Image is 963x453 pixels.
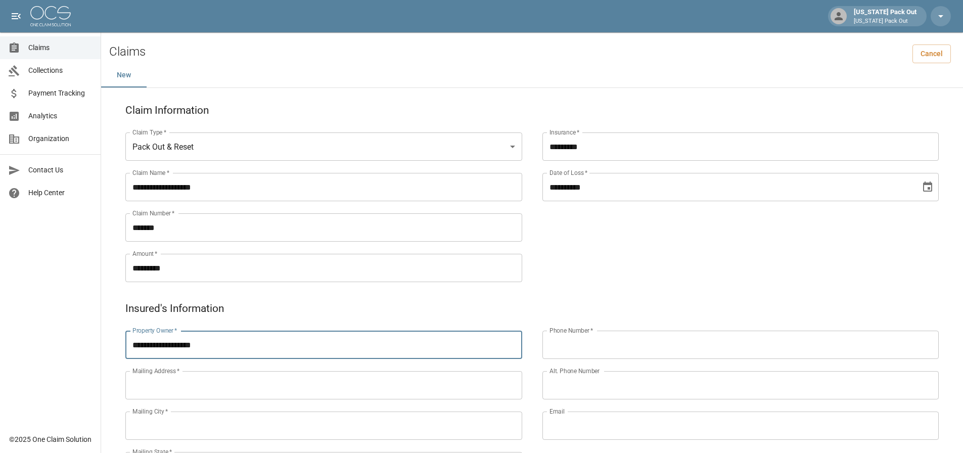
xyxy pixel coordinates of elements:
[132,128,166,137] label: Claim Type
[549,367,600,375] label: Alt. Phone Number
[28,188,93,198] span: Help Center
[109,44,146,59] h2: Claims
[132,326,177,335] label: Property Owner
[132,407,168,416] label: Mailing City
[28,42,93,53] span: Claims
[6,6,26,26] button: open drawer
[918,177,938,197] button: Choose date, selected date is Sep 10, 2025
[850,7,921,25] div: [US_STATE] Pack Out
[132,209,174,217] label: Claim Number
[28,111,93,121] span: Analytics
[854,17,916,26] p: [US_STATE] Pack Out
[549,168,587,177] label: Date of Loss
[132,367,179,375] label: Mailing Address
[125,132,522,161] div: Pack Out & Reset
[912,44,951,63] a: Cancel
[28,65,93,76] span: Collections
[28,165,93,175] span: Contact Us
[549,326,593,335] label: Phone Number
[549,128,579,137] label: Insurance
[101,63,147,87] button: New
[132,168,169,177] label: Claim Name
[9,434,91,444] div: © 2025 One Claim Solution
[28,88,93,99] span: Payment Tracking
[549,407,565,416] label: Email
[28,133,93,144] span: Organization
[101,63,963,87] div: dynamic tabs
[30,6,71,26] img: ocs-logo-white-transparent.png
[132,249,158,258] label: Amount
